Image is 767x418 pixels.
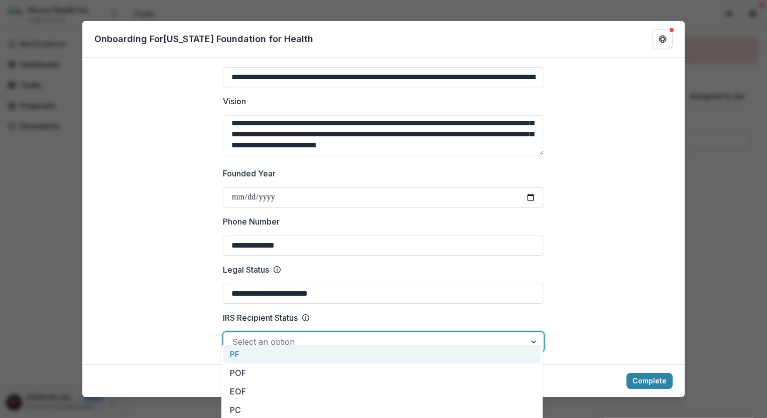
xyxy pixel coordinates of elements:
p: Vision [223,95,246,107]
p: Legal Status [223,264,269,276]
p: Onboarding For [US_STATE] Foundation for Health [94,32,313,46]
p: Phone Number [223,216,280,228]
div: PF [223,345,541,363]
button: Get Help [653,29,673,49]
button: Complete [626,373,673,389]
div: POF [223,363,541,382]
p: IRS Recipient Status [223,312,298,324]
div: EOF [223,382,541,400]
p: Founded Year [223,167,276,179]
